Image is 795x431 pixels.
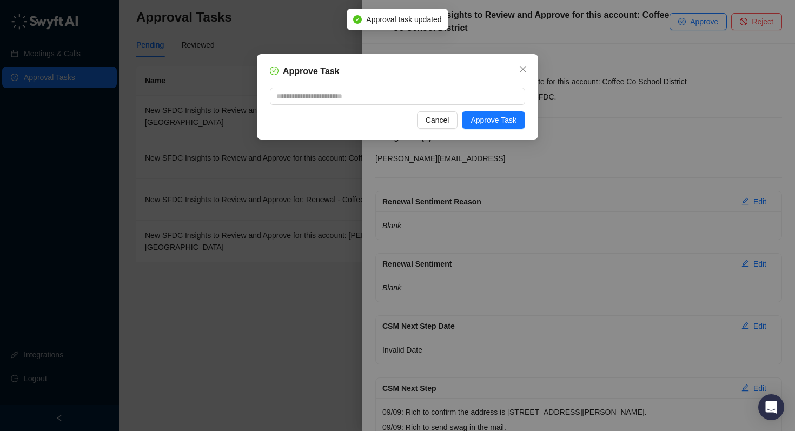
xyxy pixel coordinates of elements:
button: Close [514,61,532,78]
span: close [519,65,527,74]
button: Cancel [417,111,458,129]
span: Approval task updated [366,14,441,25]
button: Approve Task [462,111,525,129]
h5: Approve Task [283,65,340,78]
span: check-circle [353,15,362,24]
span: Cancel [426,114,449,126]
div: Open Intercom Messenger [758,394,784,420]
span: Approve Task [471,114,516,126]
span: check-circle [270,67,279,75]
